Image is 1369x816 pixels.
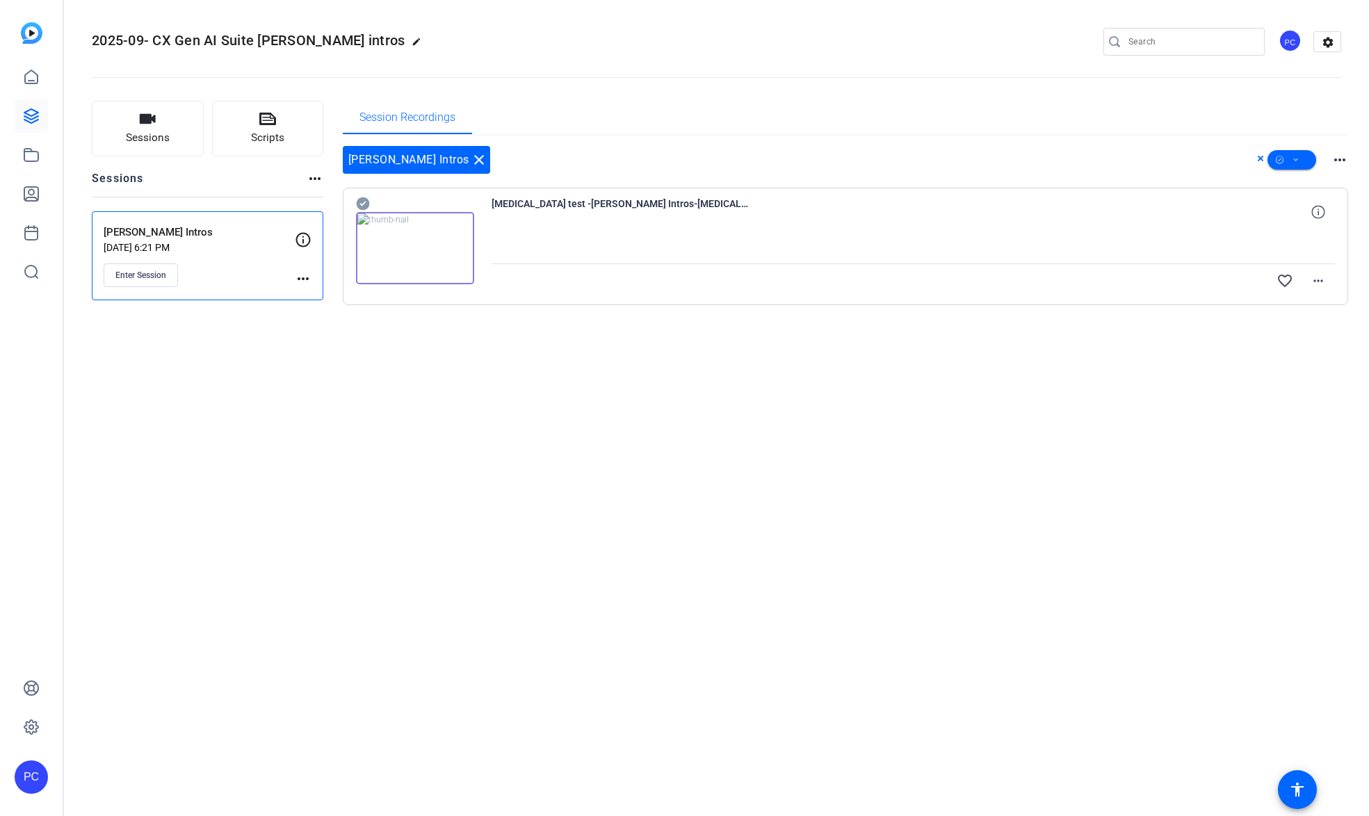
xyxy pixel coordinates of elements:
[92,32,405,49] span: 2025-09- CX Gen AI Suite [PERSON_NAME] intros
[212,101,324,156] button: Scripts
[356,212,474,284] img: thumb-nail
[1314,32,1342,53] mat-icon: settings
[104,225,295,240] p: [PERSON_NAME] Intros
[1310,272,1327,289] mat-icon: more_horiz
[343,146,490,174] div: [PERSON_NAME] Intros
[92,101,204,156] button: Sessions
[104,263,178,287] button: Enter Session
[412,37,428,54] mat-icon: edit
[307,170,323,187] mat-icon: more_horiz
[1331,152,1348,168] mat-icon: more_horiz
[295,270,311,287] mat-icon: more_horiz
[1128,33,1254,50] input: Search
[359,112,455,123] span: Session Recordings
[104,242,295,253] p: [DATE] 6:21 PM
[251,130,284,146] span: Scripts
[15,760,48,794] div: PC
[126,130,170,146] span: Sessions
[1279,29,1303,54] ngx-avatar: Prem Chawla
[92,170,144,197] h2: Sessions
[1289,781,1306,798] mat-icon: accessibility
[492,195,749,229] span: [MEDICAL_DATA] test -[PERSON_NAME] Intros-[MEDICAL_DATA]-2025-09-09-10-36-03-854-0
[1277,272,1293,289] mat-icon: favorite_border
[471,152,487,168] mat-icon: close
[115,270,166,281] span: Enter Session
[21,22,42,44] img: blue-gradient.svg
[1279,29,1302,52] div: PC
